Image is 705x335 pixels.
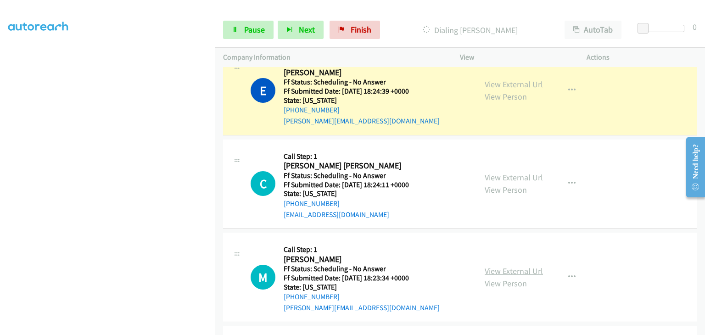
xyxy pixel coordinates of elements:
[284,292,340,301] a: [PHONE_NUMBER]
[351,24,371,35] span: Finish
[392,24,548,36] p: Dialing [PERSON_NAME]
[284,67,420,78] h2: [PERSON_NAME]
[565,21,621,39] button: AutoTab
[284,180,420,190] h5: Ff Submitted Date: [DATE] 18:24:11 +0000
[679,131,705,204] iframe: Resource Center
[284,264,440,274] h5: Ff Status: Scheduling - No Answer
[244,24,265,35] span: Pause
[330,21,380,39] a: Finish
[284,87,440,96] h5: Ff Submitted Date: [DATE] 18:24:39 +0000
[485,278,527,289] a: View Person
[284,254,420,265] h2: [PERSON_NAME]
[251,265,275,290] div: The call is yet to be attempted
[284,210,389,219] a: [EMAIL_ADDRESS][DOMAIN_NAME]
[284,245,440,254] h5: Call Step: 1
[299,24,315,35] span: Next
[251,171,275,196] div: The call is yet to be attempted
[284,152,420,161] h5: Call Step: 1
[284,161,420,171] h2: [PERSON_NAME] [PERSON_NAME]
[460,52,570,63] p: View
[284,96,440,105] h5: State: [US_STATE]
[284,189,420,198] h5: State: [US_STATE]
[251,265,275,290] h1: M
[284,283,440,292] h5: State: [US_STATE]
[485,266,543,276] a: View External Url
[284,117,440,125] a: [PERSON_NAME][EMAIL_ADDRESS][DOMAIN_NAME]
[284,274,440,283] h5: Ff Submitted Date: [DATE] 18:23:34 +0000
[587,52,697,63] p: Actions
[485,172,543,183] a: View External Url
[251,171,275,196] h1: C
[284,199,340,208] a: [PHONE_NUMBER]
[284,303,440,312] a: [PERSON_NAME][EMAIL_ADDRESS][DOMAIN_NAME]
[284,106,340,114] a: [PHONE_NUMBER]
[223,52,443,63] p: Company Information
[485,184,527,195] a: View Person
[485,91,527,102] a: View Person
[642,25,684,32] div: Delay between calls (in seconds)
[284,78,440,87] h5: Ff Status: Scheduling - No Answer
[278,21,324,39] button: Next
[223,21,274,39] a: Pause
[485,79,543,89] a: View External Url
[251,78,275,103] h1: E
[284,171,420,180] h5: Ff Status: Scheduling - No Answer
[693,21,697,33] div: 0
